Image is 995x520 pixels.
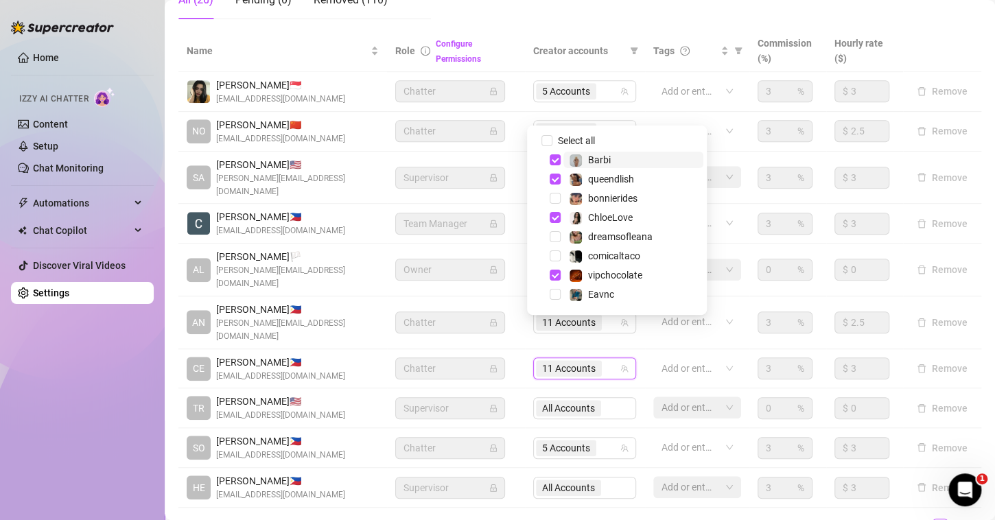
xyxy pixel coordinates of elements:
img: ChloeLove [570,212,582,224]
img: Barbi [570,154,582,167]
span: filter [630,47,638,55]
span: [EMAIL_ADDRESS][DOMAIN_NAME] [216,449,345,462]
span: [PERSON_NAME] 🇸🇬 [216,78,345,93]
span: lock [489,444,497,452]
span: lock [489,127,497,135]
button: Remove [911,83,973,99]
span: NO [192,123,206,139]
span: [EMAIL_ADDRESS][DOMAIN_NAME] [216,93,345,106]
button: Remove [911,123,973,139]
th: Commission (%) [749,30,826,72]
span: Name [187,43,368,58]
span: Supervisor [403,167,497,188]
span: [PERSON_NAME] 🇺🇸 [216,157,379,172]
span: Role [395,45,415,56]
button: Remove [911,360,973,377]
span: [PERSON_NAME] 🏳️ [216,249,379,264]
span: 11 Accounts [536,314,602,331]
span: 11 Accounts [542,315,596,330]
span: [PERSON_NAME] 🇵🇭 [216,434,345,449]
span: Supervisor [403,477,497,498]
span: Izzy AI Chatter [19,93,89,106]
span: info-circle [421,46,430,56]
a: Setup [33,141,58,152]
img: queendlish [570,174,582,186]
span: [EMAIL_ADDRESS][DOMAIN_NAME] [216,132,345,145]
span: 5 Accounts [542,440,590,456]
span: [EMAIL_ADDRESS][DOMAIN_NAME] [216,409,345,422]
span: [EMAIL_ADDRESS][DOMAIN_NAME] [216,488,345,501]
span: AL [193,262,204,277]
img: Joy Gabrielle Palaran [187,80,210,103]
span: Team Manager [403,213,497,234]
span: lock [489,265,497,274]
span: Creator accounts [533,43,624,58]
th: Name [178,30,387,72]
span: ChloeLove [588,212,633,223]
span: 5 Accounts [536,83,596,99]
span: lock [489,318,497,327]
span: [PERSON_NAME] 🇵🇭 [216,473,345,488]
span: Select tree node [550,174,561,185]
img: logo-BBDzfeDw.svg [11,21,114,34]
span: Eavnc [588,289,614,300]
span: CE [193,361,204,376]
span: 1 [976,473,987,484]
button: Remove [911,480,973,496]
img: AI Chatter [94,87,115,107]
span: 6 Accounts [536,123,596,139]
span: Select tree node [550,154,561,165]
span: Select tree node [550,193,561,204]
a: Discover Viral Videos [33,260,126,271]
span: Chatter [403,312,497,333]
img: dreamsofleana [570,231,582,244]
span: Select tree node [550,289,561,300]
span: Chatter [403,121,497,141]
span: Select tree node [550,212,561,223]
span: SO [193,440,205,456]
span: Automations [33,192,130,214]
span: filter [734,47,742,55]
button: Remove [911,169,973,186]
a: Content [33,119,68,130]
span: Select tree node [550,270,561,281]
span: Chat Copilot [33,220,130,241]
span: lock [489,364,497,373]
span: Select all [552,133,600,148]
a: Home [33,52,59,63]
span: comicaltaco [588,250,640,261]
a: Configure Permissions [436,39,481,64]
span: Chatter [403,438,497,458]
button: Remove [911,314,973,331]
span: lock [489,220,497,228]
img: comicaltaco [570,250,582,263]
button: Remove [911,261,973,278]
img: vipchocolate [570,270,582,282]
span: Select tree node [550,250,561,261]
span: [PERSON_NAME] 🇵🇭 [216,355,345,370]
span: thunderbolt [18,198,29,209]
span: question-circle [680,46,690,56]
span: dreamsofleana [588,231,653,242]
span: [PERSON_NAME] 🇨🇳 [216,117,345,132]
span: team [620,87,629,95]
span: 5 Accounts [536,440,596,456]
span: lock [489,484,497,492]
span: TR [193,401,204,416]
img: Eavnc [570,289,582,301]
button: Remove [911,440,973,456]
span: [EMAIL_ADDRESS][DOMAIN_NAME] [216,224,345,237]
span: Owner [403,259,497,280]
span: 6 Accounts [542,123,590,139]
span: queendlish [588,174,634,185]
span: lock [489,174,497,182]
span: [PERSON_NAME][EMAIL_ADDRESS][DOMAIN_NAME] [216,317,379,343]
span: [PERSON_NAME] 🇵🇭 [216,209,345,224]
span: [EMAIL_ADDRESS][DOMAIN_NAME] [216,370,345,383]
span: HE [193,480,205,495]
span: [PERSON_NAME][EMAIL_ADDRESS][DOMAIN_NAME] [216,264,379,290]
img: Chat Copilot [18,226,27,235]
span: team [620,364,629,373]
span: [PERSON_NAME] 🇵🇭 [216,302,379,317]
span: Supervisor [403,398,497,418]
